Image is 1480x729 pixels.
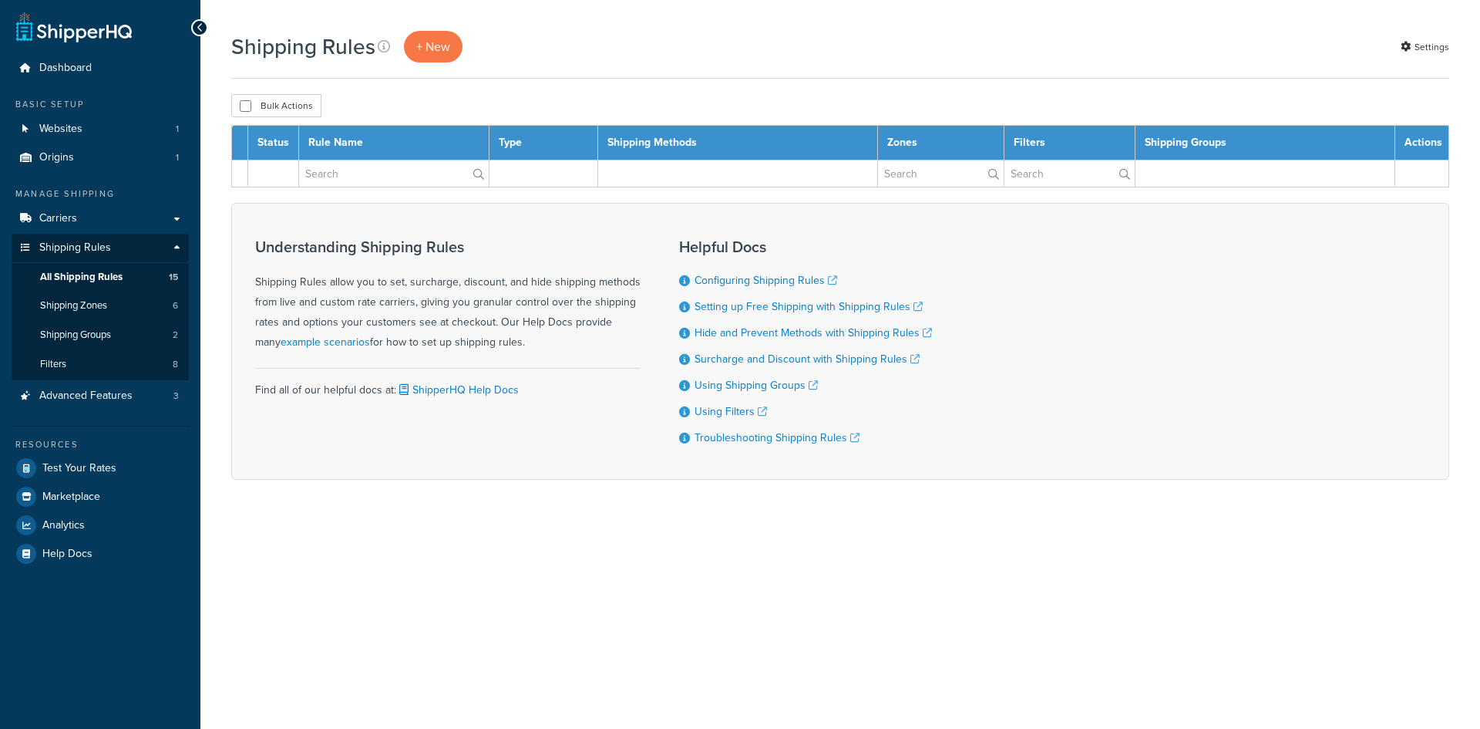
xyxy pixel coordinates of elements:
[169,271,178,284] span: 15
[1395,126,1449,160] th: Actions
[12,98,189,111] div: Basic Setup
[1135,126,1395,160] th: Shipping Groups
[12,350,189,379] li: Filters
[12,115,189,143] li: Websites
[12,483,189,511] a: Marketplace
[173,390,179,403] span: 3
[12,143,189,172] a: Origins 1
[695,299,923,315] a: Setting up Free Shipping with Shipping Rules
[16,12,132,42] a: ShipperHQ Home
[695,430,859,446] a: Troubleshooting Shipping Rules
[173,299,178,312] span: 6
[39,390,133,403] span: Advanced Features
[299,126,489,160] th: Rule Name
[299,160,489,187] input: Search
[12,350,189,379] a: Filters 8
[695,351,920,367] a: Surcharge and Discount with Shipping Rules
[12,511,189,539] a: Analytics
[878,160,1004,187] input: Search
[255,238,641,255] h3: Understanding Shipping Rules
[12,438,189,451] div: Resources
[39,151,74,164] span: Origins
[598,126,878,160] th: Shipping Methods
[42,519,85,532] span: Analytics
[40,358,66,371] span: Filters
[1004,126,1135,160] th: Filters
[176,123,179,136] span: 1
[12,382,189,410] li: Advanced Features
[12,234,189,262] a: Shipping Rules
[489,126,597,160] th: Type
[416,38,450,56] span: + New
[695,325,932,341] a: Hide and Prevent Methods with Shipping Rules
[695,377,818,393] a: Using Shipping Groups
[12,234,189,380] li: Shipping Rules
[679,238,932,255] h3: Helpful Docs
[255,368,641,400] div: Find all of our helpful docs at:
[42,462,116,475] span: Test Your Rates
[40,299,107,312] span: Shipping Zones
[248,126,299,160] th: Status
[173,329,178,342] span: 2
[12,204,189,233] a: Carriers
[40,329,111,342] span: Shipping Groups
[42,548,92,561] span: Help Docs
[12,540,189,568] a: Help Docs
[12,115,189,143] a: Websites 1
[39,123,82,136] span: Websites
[12,292,189,320] li: Shipping Zones
[12,321,189,349] li: Shipping Groups
[12,292,189,320] a: Shipping Zones 6
[1401,36,1449,58] a: Settings
[39,212,77,225] span: Carriers
[12,263,189,292] a: All Shipping Rules 15
[39,241,111,255] span: Shipping Rules
[877,126,1004,160] th: Zones
[12,382,189,410] a: Advanced Features 3
[39,62,92,75] span: Dashboard
[12,54,189,83] a: Dashboard
[231,32,375,62] h1: Shipping Rules
[255,238,641,353] div: Shipping Rules allow you to set, surcharge, discount, and hide shipping methods from live and cus...
[231,94,321,117] button: Bulk Actions
[12,321,189,349] a: Shipping Groups 2
[12,143,189,172] li: Origins
[42,491,100,504] span: Marketplace
[695,403,767,420] a: Using Filters
[281,334,370,350] a: example scenarios
[1004,160,1135,187] input: Search
[12,454,189,482] a: Test Your Rates
[396,382,519,398] a: ShipperHQ Help Docs
[40,271,123,284] span: All Shipping Rules
[695,272,837,289] a: Configuring Shipping Rules
[173,358,178,371] span: 8
[12,263,189,292] li: All Shipping Rules
[176,151,179,164] span: 1
[404,31,462,62] a: + New
[12,187,189,201] div: Manage Shipping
